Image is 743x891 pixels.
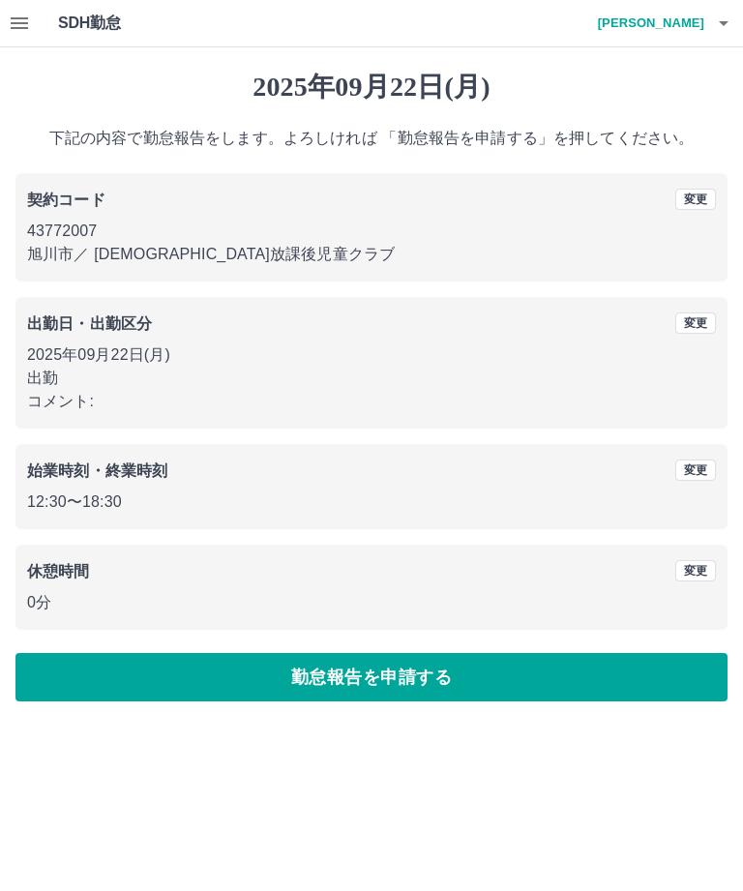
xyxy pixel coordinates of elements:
p: 旭川市 ／ [DEMOGRAPHIC_DATA]放課後児童クラブ [27,243,716,266]
p: 出勤 [27,367,716,390]
h1: 2025年09月22日(月) [15,71,728,104]
b: 始業時刻・終業時刻 [27,462,167,479]
b: 出勤日・出勤区分 [27,315,152,332]
button: 変更 [675,312,716,334]
b: 契約コード [27,192,105,208]
p: 下記の内容で勤怠報告をします。よろしければ 「勤怠報告を申請する」を押してください。 [15,127,728,150]
b: 休憩時間 [27,563,90,579]
p: 2025年09月22日(月) [27,343,716,367]
button: 変更 [675,189,716,210]
p: 0分 [27,591,716,614]
button: 変更 [675,460,716,481]
p: 12:30 〜 18:30 [27,490,716,514]
button: 勤怠報告を申請する [15,653,728,701]
p: 43772007 [27,220,716,243]
p: コメント: [27,390,716,413]
button: 変更 [675,560,716,581]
